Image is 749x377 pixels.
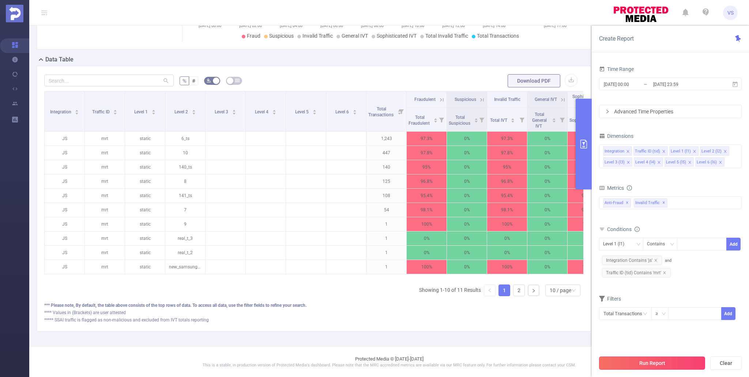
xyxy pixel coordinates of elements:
span: Level 2 [174,109,189,114]
p: 0% [527,160,567,174]
span: Invalid Traffic [302,33,333,39]
i: icon: caret-up [151,109,155,111]
p: static [125,217,165,231]
p: 1 [366,231,406,245]
p: 0% [447,160,487,174]
i: icon: left [488,288,492,293]
i: Filter menu [557,108,567,131]
i: icon: caret-up [113,109,117,111]
p: 8 [165,174,205,188]
p: static [125,146,165,160]
div: Sort [433,117,438,121]
p: JS [45,160,84,174]
p: static [125,189,165,203]
p: mrt [85,160,125,174]
tspan: [DATE] 06:00 [320,23,343,28]
p: 0% [447,246,487,260]
span: General IVT [342,33,368,39]
p: 0% [447,132,487,146]
p: 0% [447,260,487,274]
i: icon: close [663,271,666,275]
span: Traffic ID (tid) Contains 'mrt' [602,268,671,278]
p: 0% [447,174,487,188]
i: icon: down [662,312,666,317]
p: 0% [447,203,487,217]
span: Level 1 [134,109,149,114]
div: Level 3 (l3) [605,158,625,167]
p: 96.8% [407,174,447,188]
p: mrt [85,146,125,160]
span: Integration Contains 'js' [602,256,662,265]
div: Sort [353,109,357,113]
div: Sort [272,109,276,113]
input: End date [652,79,712,89]
div: Level 1 (l1) [671,147,691,156]
p: 0% [447,217,487,231]
p: static [125,231,165,245]
p: 95% [568,160,607,174]
i: icon: caret-down [272,112,276,114]
span: % [182,78,186,84]
i: icon: close [723,150,727,154]
div: Level 1 (l1) [603,238,629,250]
span: Dimensions [599,133,633,139]
span: Metrics [599,185,624,191]
p: 0% [527,231,567,245]
i: icon: close [654,259,658,262]
p: static [125,203,165,217]
span: General IVT [535,97,557,102]
tspan: [DATE] 02:00 [239,23,262,28]
div: Sort [552,117,556,121]
li: Traffic ID (tid) [633,146,668,156]
p: 7 [165,203,205,217]
i: icon: right [531,289,536,293]
p: 100% [568,217,607,231]
p: 0% [407,246,447,260]
i: icon: caret-down [312,112,316,114]
div: icon: rightAdvanced Time Properties [599,105,741,118]
p: static [125,132,165,146]
p: 100% [568,260,607,274]
div: Sort [192,109,196,113]
div: *** Please note, By default, the table above consists of the top rows of data. To access all data... [44,302,583,309]
p: 10 [165,146,205,160]
li: Showing 1-10 of 11 Results [419,284,481,296]
p: 0% [527,189,567,203]
div: Sort [151,109,156,113]
i: icon: bg-colors [207,78,211,83]
p: JS [45,174,84,188]
p: 140_ts [165,160,205,174]
p: 95.4% [407,189,447,203]
p: 97.8% [568,146,607,160]
p: 447 [366,146,406,160]
p: static [125,160,165,174]
i: icon: close [657,161,661,165]
i: icon: info-circle [635,227,640,232]
tspan: [DATE] 14:00 [483,23,505,28]
i: icon: caret-up [272,109,276,111]
span: Total Sophisticated IVT [569,112,596,129]
i: icon: close [719,161,722,165]
i: icon: close [626,161,630,165]
span: Filters [599,296,621,302]
p: 98.1% [487,203,527,217]
p: 95.4% [487,189,527,203]
p: 0% [527,132,567,146]
i: icon: caret-down [75,112,79,114]
div: Traffic ID (tid) [635,147,660,156]
p: JS [45,189,84,203]
span: Sophisticated IVT [572,94,599,105]
span: VS [727,5,734,20]
span: Level 3 [215,109,229,114]
p: 95% [407,160,447,174]
li: Level 4 (l4) [634,157,663,167]
i: Filter menu [436,108,447,131]
i: Filter menu [477,108,487,131]
p: mrt [85,231,125,245]
p: 0% [447,146,487,160]
i: icon: caret-up [353,109,357,111]
i: icon: caret-down [232,112,236,114]
p: 140 [366,160,406,174]
i: icon: caret-down [433,120,437,122]
i: icon: caret-down [113,112,117,114]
